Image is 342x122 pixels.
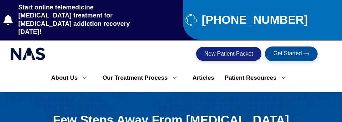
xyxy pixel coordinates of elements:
[196,47,262,61] a: New Patient Packet
[185,14,339,26] a: [PHONE_NUMBER]
[220,71,296,85] a: Patient Resources
[97,71,187,85] a: Our Treatment Process
[46,71,97,85] a: About Us
[17,3,147,36] span: Start online telemedicine [MEDICAL_DATA] treatment for [MEDICAL_DATA] addiction recovery [DATE]!
[10,46,45,62] img: national addiction specialists online suboxone clinic - logo
[3,3,147,36] a: Start online telemedicine [MEDICAL_DATA] treatment for [MEDICAL_DATA] addiction recovery [DATE]!
[200,16,308,24] span: [PHONE_NUMBER]
[273,51,302,57] span: Get Started
[205,51,253,57] span: New Patient Packet
[187,71,219,85] a: Articles
[265,46,318,61] a: Get Started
